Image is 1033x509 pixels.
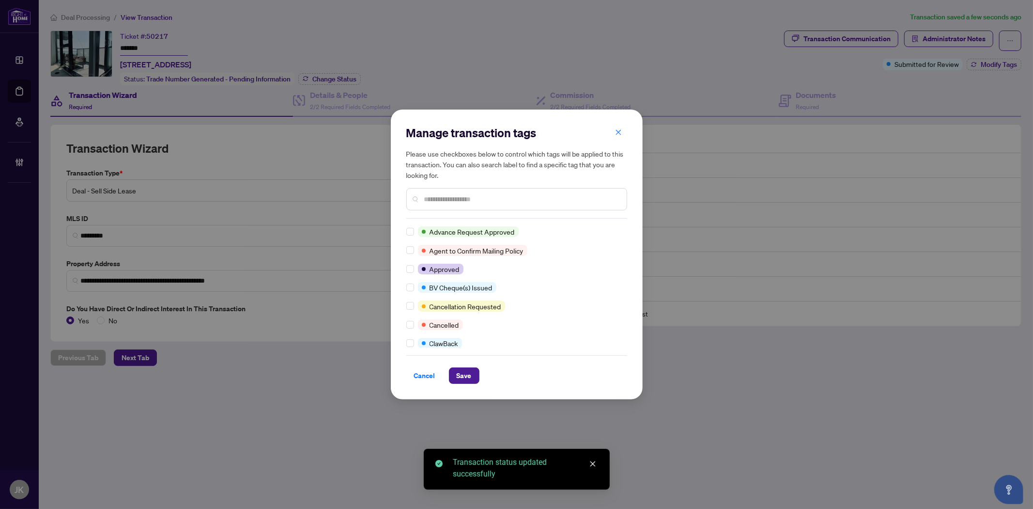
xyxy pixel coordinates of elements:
[457,368,472,383] span: Save
[430,282,493,293] span: BV Cheque(s) Issued
[406,125,627,141] h2: Manage transaction tags
[449,367,479,384] button: Save
[435,460,443,467] span: check-circle
[406,367,443,384] button: Cancel
[430,319,459,330] span: Cancelled
[615,129,622,136] span: close
[414,368,435,383] span: Cancel
[994,475,1023,504] button: Open asap
[406,148,627,180] h5: Please use checkboxes below to control which tags will be applied to this transaction. You can al...
[430,338,458,349] span: ClawBack
[430,245,524,256] span: Agent to Confirm Mailing Policy
[453,457,598,480] div: Transaction status updated successfully
[430,301,501,312] span: Cancellation Requested
[589,461,596,467] span: close
[587,459,598,469] a: Close
[430,226,515,237] span: Advance Request Approved
[430,264,460,274] span: Approved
